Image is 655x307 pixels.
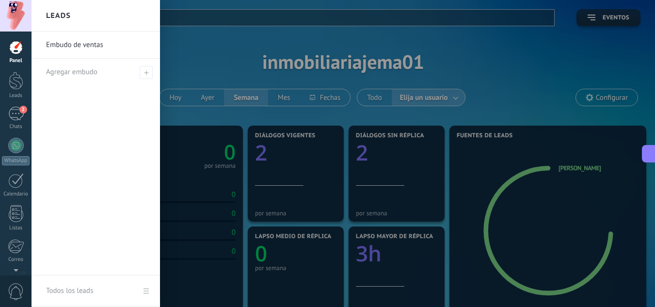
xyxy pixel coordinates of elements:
div: WhatsApp [2,156,30,165]
div: Leads [2,93,30,99]
div: Listas [2,225,30,231]
span: 2 [19,106,27,113]
span: Agregar embudo [46,67,97,77]
div: Panel [2,58,30,64]
div: Todos los leads [46,277,93,305]
a: Embudo de ventas [46,32,150,59]
span: Agregar embudo [140,66,153,79]
div: Correo [2,257,30,263]
a: Todos los leads [32,275,160,307]
h2: Leads [46,0,71,31]
div: Calendario [2,191,30,197]
div: Chats [2,124,30,130]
